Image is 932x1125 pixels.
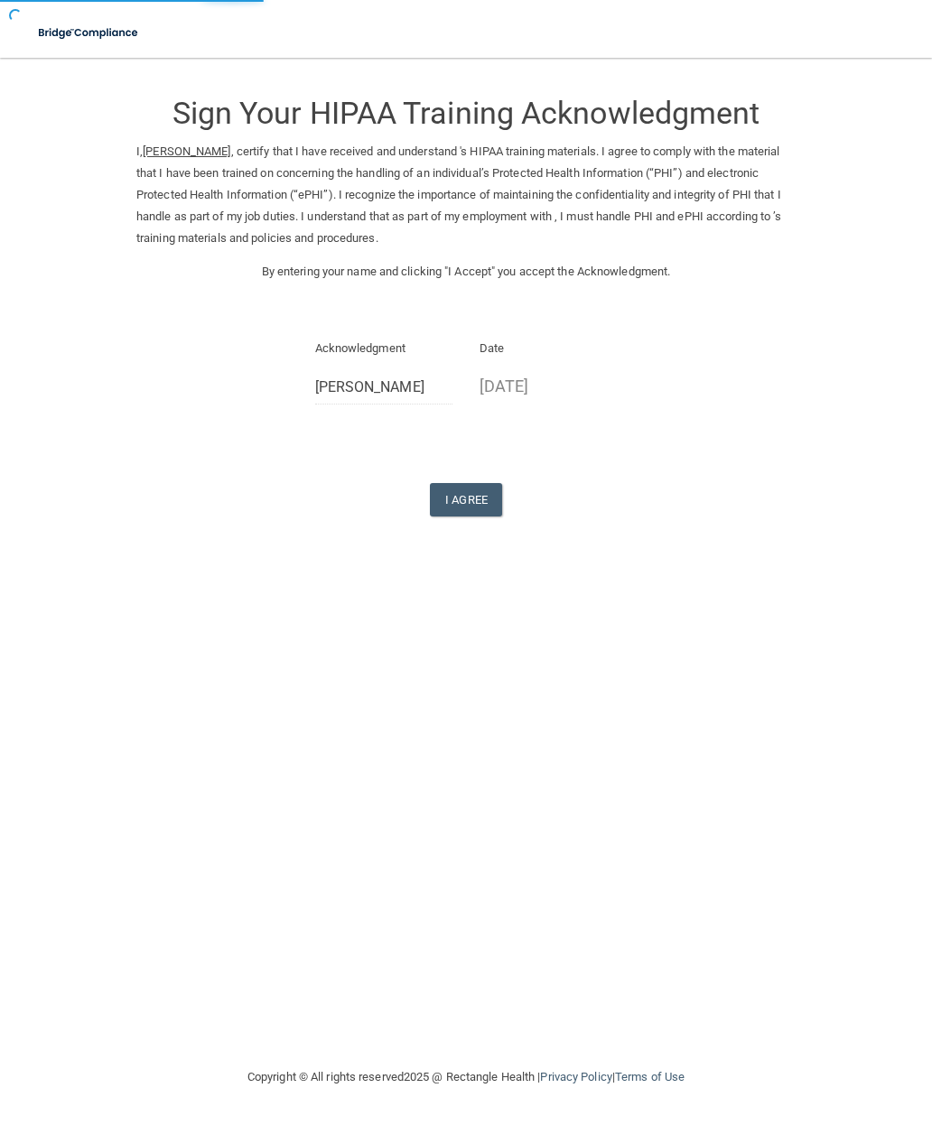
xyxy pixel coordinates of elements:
a: Privacy Policy [540,1070,611,1083]
ins: [PERSON_NAME] [143,144,230,158]
p: I, , certify that I have received and understand 's HIPAA training materials. I agree to comply w... [136,141,796,249]
p: By entering your name and clicking "I Accept" you accept the Acknowledgment. [136,261,796,283]
p: [DATE] [480,371,618,401]
button: I Agree [430,483,502,516]
img: bridge_compliance_login_screen.278c3ca4.svg [27,14,151,51]
p: Date [480,338,618,359]
input: Full Name [315,371,453,404]
a: Terms of Use [615,1070,685,1083]
h3: Sign Your HIPAA Training Acknowledgment [136,97,796,130]
div: Copyright © All rights reserved 2025 @ Rectangle Health | | [136,1048,796,1106]
p: Acknowledgment [315,338,453,359]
